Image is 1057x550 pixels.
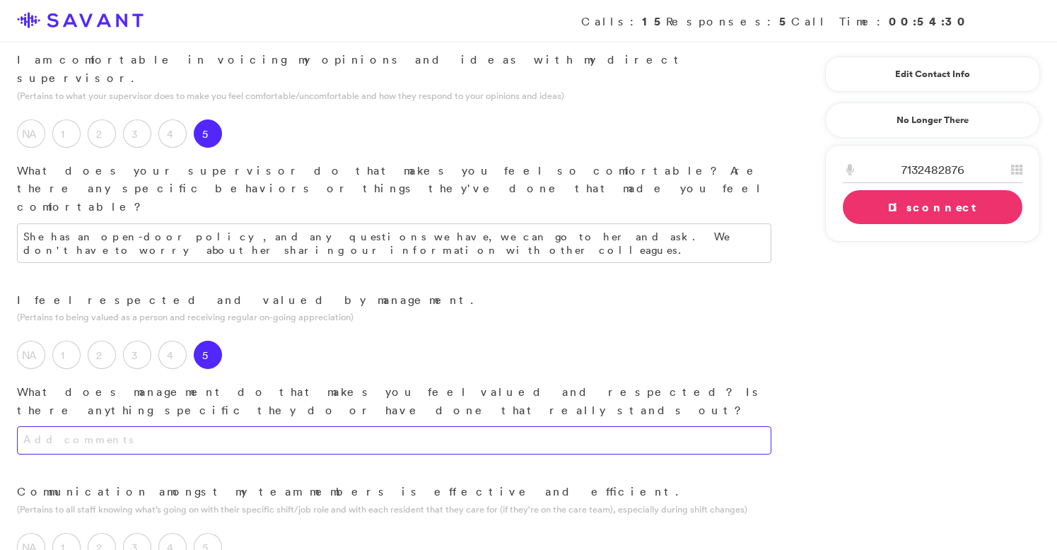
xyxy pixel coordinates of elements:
label: 2 [88,119,116,148]
p: Communication amongst my team members is effective and efficient. [17,483,771,501]
label: 2 [88,341,116,369]
strong: 15 [642,13,666,29]
a: Disconnect [843,190,1022,224]
label: 1 [52,341,81,369]
p: What does your supervisor do that makes you feel so comfortable? Are there any specific behaviors... [17,162,771,216]
label: 1 [52,119,81,148]
p: I am comfortable in voicing my opinions and ideas with my direct supervisor. [17,51,771,87]
strong: 5 [779,13,791,29]
label: 4 [158,119,187,148]
strong: 00:54:30 [889,13,969,29]
p: (Pertains to all staff knowing what’s going on with their specific shift/job role and with each r... [17,503,771,516]
label: 3 [123,119,151,148]
label: 5 [194,119,222,148]
p: I feel respected and valued by management. [17,291,771,310]
label: NA [17,119,45,148]
a: Edit Contact Info [843,63,1022,86]
label: 4 [158,341,187,369]
p: (Pertains to what your supervisor does to make you feel comfortable/uncomfortable and how they re... [17,89,771,103]
p: (Pertains to being valued as a person and receiving regular on-going appreciation) [17,310,771,324]
label: 5 [194,341,222,369]
a: No Longer There [825,103,1040,138]
label: NA [17,341,45,369]
p: What does management do that makes you feel valued and respected? Is there anything specific they... [17,383,771,419]
label: 3 [123,341,151,369]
